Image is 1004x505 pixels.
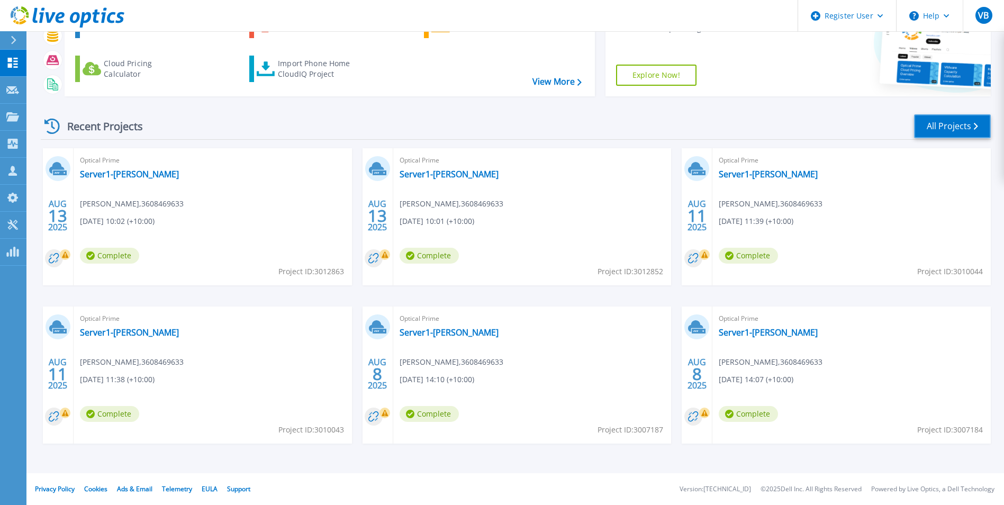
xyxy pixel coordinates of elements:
[35,484,75,493] a: Privacy Policy
[278,58,360,79] div: Import Phone Home CloudIQ Project
[917,266,983,277] span: Project ID: 3010044
[400,356,503,368] span: [PERSON_NAME] , 3608469633
[719,406,778,422] span: Complete
[367,355,387,393] div: AUG 2025
[532,77,582,87] a: View More
[48,211,67,220] span: 13
[719,327,818,338] a: Server1-[PERSON_NAME]
[75,56,193,82] a: Cloud Pricing Calculator
[278,266,344,277] span: Project ID: 3012863
[162,484,192,493] a: Telemetry
[80,169,179,179] a: Server1-[PERSON_NAME]
[688,211,707,220] span: 11
[48,369,67,378] span: 11
[400,198,503,210] span: [PERSON_NAME] , 3608469633
[978,11,989,20] span: VB
[598,266,663,277] span: Project ID: 3012852
[400,406,459,422] span: Complete
[48,196,68,235] div: AUG 2025
[368,211,387,220] span: 13
[80,155,346,166] span: Optical Prime
[616,65,697,86] a: Explore Now!
[687,355,707,393] div: AUG 2025
[871,486,994,493] li: Powered by Live Optics, a Dell Technology
[719,155,984,166] span: Optical Prime
[41,113,157,139] div: Recent Projects
[48,355,68,393] div: AUG 2025
[719,198,822,210] span: [PERSON_NAME] , 3608469633
[80,248,139,264] span: Complete
[680,486,751,493] li: Version: [TECHNICAL_ID]
[367,196,387,235] div: AUG 2025
[719,356,822,368] span: [PERSON_NAME] , 3608469633
[400,215,474,227] span: [DATE] 10:01 (+10:00)
[80,327,179,338] a: Server1-[PERSON_NAME]
[400,327,499,338] a: Server1-[PERSON_NAME]
[692,369,702,378] span: 8
[373,369,382,378] span: 8
[80,313,346,324] span: Optical Prime
[117,484,152,493] a: Ads & Email
[80,374,155,385] span: [DATE] 11:38 (+10:00)
[598,424,663,436] span: Project ID: 3007187
[914,114,991,138] a: All Projects
[917,424,983,436] span: Project ID: 3007184
[400,248,459,264] span: Complete
[400,155,665,166] span: Optical Prime
[278,424,344,436] span: Project ID: 3010043
[719,374,793,385] span: [DATE] 14:07 (+10:00)
[80,198,184,210] span: [PERSON_NAME] , 3608469633
[400,169,499,179] a: Server1-[PERSON_NAME]
[80,406,139,422] span: Complete
[400,313,665,324] span: Optical Prime
[719,215,793,227] span: [DATE] 11:39 (+10:00)
[80,215,155,227] span: [DATE] 10:02 (+10:00)
[84,484,107,493] a: Cookies
[719,313,984,324] span: Optical Prime
[80,356,184,368] span: [PERSON_NAME] , 3608469633
[719,248,778,264] span: Complete
[202,484,218,493] a: EULA
[761,486,862,493] li: © 2025 Dell Inc. All Rights Reserved
[227,484,250,493] a: Support
[719,169,818,179] a: Server1-[PERSON_NAME]
[400,374,474,385] span: [DATE] 14:10 (+10:00)
[104,58,188,79] div: Cloud Pricing Calculator
[687,196,707,235] div: AUG 2025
